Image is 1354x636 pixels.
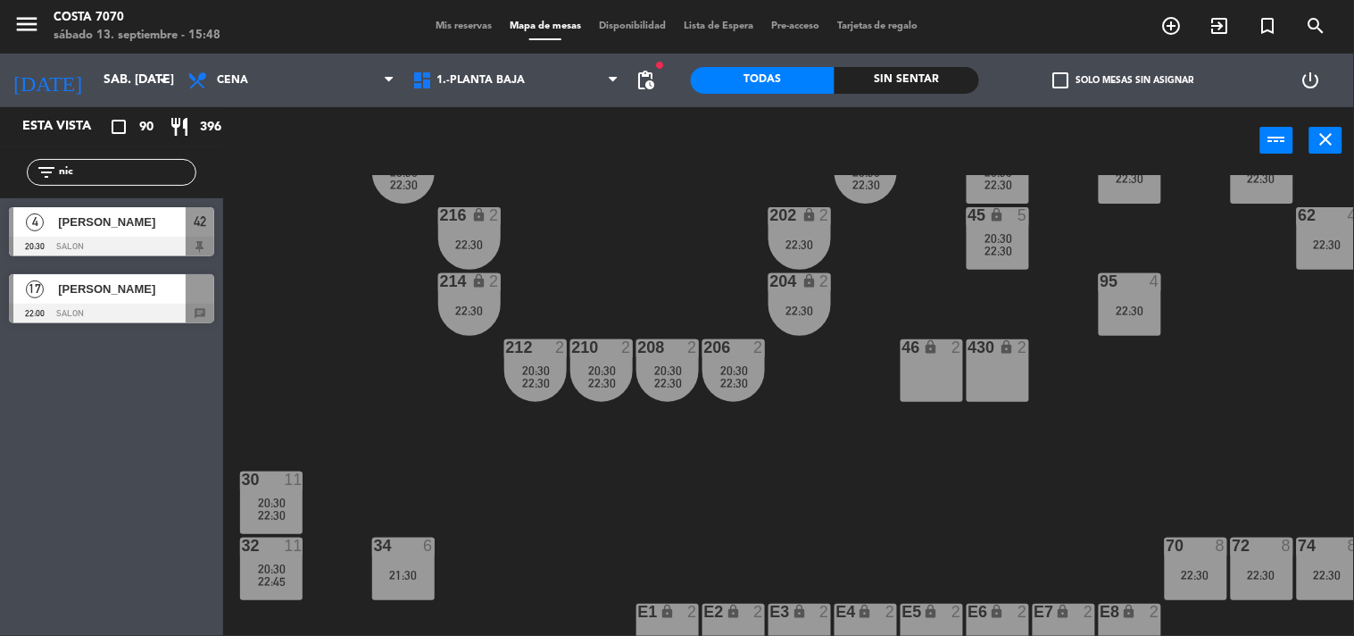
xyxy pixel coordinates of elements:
div: 2 [819,273,830,289]
span: Cena [217,74,248,87]
i: lock [990,207,1005,222]
div: 72 [1233,538,1234,554]
div: 2 [1150,604,1160,620]
div: E3 [770,604,771,620]
span: check_box_outline_blank [1052,72,1068,88]
div: 2 [1018,339,1028,356]
div: 2 [819,207,830,223]
i: lock [726,604,741,619]
div: 214 [440,273,441,289]
span: Lista de Espera [675,21,762,31]
i: lock [1056,604,1071,619]
span: fiber_manual_record [655,60,666,71]
div: 70 [1167,538,1167,554]
label: Solo mesas sin asignar [1052,72,1193,88]
i: lock [471,273,486,289]
div: 22:30 [1165,569,1227,582]
div: 34 [374,538,375,554]
i: arrow_drop_down [153,70,174,91]
span: 22:30 [258,508,286,523]
div: 212 [506,339,507,356]
i: filter_list [36,162,57,183]
div: E1 [638,604,639,620]
div: 22:30 [768,305,831,317]
span: 90 [139,117,154,138]
div: 2 [819,604,830,620]
span: 1.-PLANTA BAJA [437,74,526,87]
div: 202 [770,207,771,223]
div: 22:30 [768,238,831,251]
i: lock [1122,604,1137,619]
i: lock [990,604,1005,619]
span: 20:30 [984,231,1012,246]
div: 208 [638,339,639,356]
div: 2 [951,339,962,356]
span: 22:30 [654,376,682,390]
div: 22:30 [438,238,501,251]
div: 46 [902,339,903,356]
div: E2 [704,604,705,620]
span: 20:30 [258,496,286,510]
div: Esta vista [9,116,129,138]
i: exit_to_app [1209,15,1231,37]
i: lock [802,207,817,222]
span: [PERSON_NAME] [58,280,186,298]
span: Tarjetas de regalo [828,21,927,31]
span: 22:45 [258,574,286,589]
span: 22:30 [390,178,418,192]
i: lock [858,604,873,619]
div: 2 [1084,604,1094,620]
div: 2 [753,339,764,356]
div: 2 [1018,604,1028,620]
div: 2 [555,339,566,356]
div: 5 [1018,207,1028,223]
span: 4 [26,213,44,231]
i: lock [802,273,817,289]
div: 2 [489,207,500,223]
div: 2 [885,604,896,620]
div: 22:30 [438,305,501,317]
i: lock [792,604,807,619]
div: Sin sentar [835,67,979,94]
div: Todas [691,67,835,94]
span: Pre-acceso [762,21,828,31]
span: 22:30 [984,244,1012,258]
div: 22:30 [1099,172,1161,185]
div: 30 [242,472,243,488]
i: search [1306,15,1327,37]
input: Filtrar por nombre... [57,163,195,182]
i: close [1316,129,1337,150]
div: 11 [284,472,302,488]
span: 20:30 [654,364,682,378]
div: 216 [440,207,441,223]
div: E8 [1101,604,1101,620]
div: 8 [1282,538,1292,554]
div: 206 [704,339,705,356]
span: Disponibilidad [590,21,675,31]
span: 22:30 [720,376,748,390]
i: power_settings_new [1300,70,1322,91]
span: 22:30 [852,178,880,192]
i: lock [924,339,939,355]
div: E5 [902,604,903,620]
i: power_input [1267,129,1288,150]
div: 22:30 [1231,172,1293,185]
div: 11 [284,538,302,554]
div: Costa 7070 [54,9,220,27]
i: add_circle_outline [1161,15,1183,37]
div: 2 [621,339,632,356]
button: power_input [1260,127,1293,154]
span: 20:30 [522,364,550,378]
div: 2 [687,604,698,620]
button: close [1309,127,1342,154]
span: 22:30 [984,178,1012,192]
span: 22:30 [522,376,550,390]
div: 2 [687,339,698,356]
div: 2 [951,604,962,620]
div: 32 [242,538,243,554]
button: menu [13,11,40,44]
div: 210 [572,339,573,356]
